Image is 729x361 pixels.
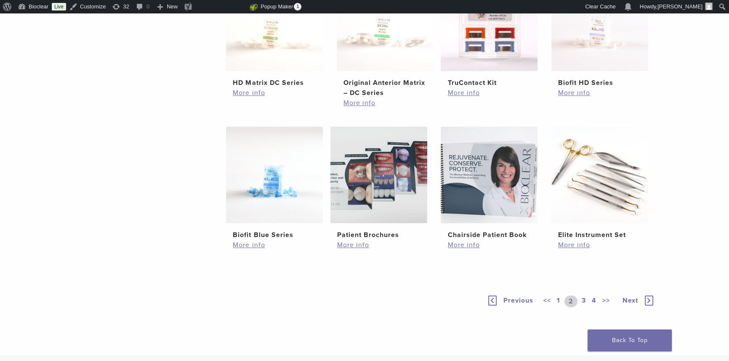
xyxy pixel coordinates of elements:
a: Elite Instrument SetElite Instrument Set [551,126,649,240]
a: More info [558,88,641,98]
span: Next [623,296,638,305]
h2: Chairside Patient Book [447,230,531,240]
span: [PERSON_NAME] [657,3,702,10]
a: 1 [555,295,562,307]
a: More info [343,98,427,108]
img: Elite Instrument Set [551,126,648,223]
h2: Elite Instrument Set [558,230,641,240]
span: 1 [294,3,301,11]
a: 3 [580,295,588,307]
a: More info [447,240,531,250]
span: Previous [503,296,533,305]
a: Biofit Blue SeriesBiofit Blue Series [226,126,324,240]
img: Views over 48 hours. Click for more Jetpack Stats. [202,2,250,12]
a: More info [558,240,641,250]
a: 2 [564,295,577,307]
a: More info [233,88,316,98]
a: More info [337,240,420,250]
h2: Patient Brochures [337,230,420,240]
h2: HD Matrix DC Series [233,78,316,88]
a: Live [52,3,66,11]
a: >> [601,295,612,307]
h2: Biofit HD Series [558,78,641,88]
a: Back To Top [588,329,672,351]
a: More info [233,240,316,250]
a: 4 [590,295,598,307]
a: Patient BrochuresPatient Brochures [330,126,428,240]
h2: TruContact Kit [447,78,531,88]
img: Patient Brochures [330,126,427,223]
h2: Biofit Blue Series [233,230,316,240]
a: Chairside Patient BookChairside Patient Book [440,126,538,240]
img: Biofit Blue Series [226,126,323,223]
a: More info [447,88,531,98]
a: << [542,295,553,307]
h2: Original Anterior Matrix – DC Series [343,78,427,98]
img: Chairside Patient Book [441,126,537,223]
